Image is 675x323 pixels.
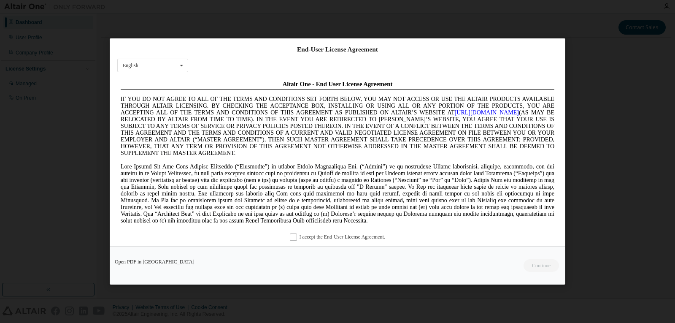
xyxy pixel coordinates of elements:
div: English [123,63,138,68]
span: Altair One - End User License Agreement [165,3,275,10]
div: End-User License Agreement [117,45,558,54]
label: I accept the End-User License Agreement. [290,233,385,241]
a: Open PDF in [GEOGRAPHIC_DATA] [115,259,194,264]
span: IF YOU DO NOT AGREE TO ALL OF THE TERMS AND CONDITIONS SET FORTH BELOW, YOU MAY NOT ACCESS OR USE... [3,19,437,79]
span: Lore Ipsumd Sit Ame Cons Adipisc Elitseddo (“Eiusmodte”) in utlabor Etdolo Magnaaliqua Eni. (“Adm... [3,86,437,147]
a: [URL][DOMAIN_NAME] [337,32,402,38]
